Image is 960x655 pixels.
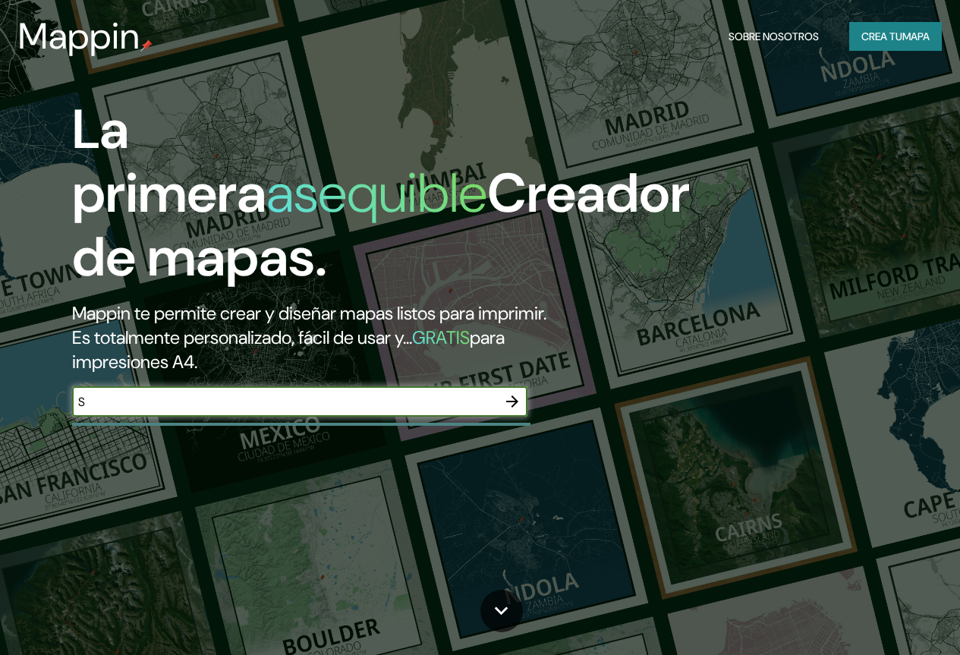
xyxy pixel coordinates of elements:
[72,326,412,349] font: Es totalmente personalizado, fácil de usar y...
[849,22,942,51] button: Crea tumapa
[72,393,497,411] input: Elige tu lugar favorito
[140,39,153,52] img: pin de mapeo
[825,596,943,638] iframe: Help widget launcher
[266,158,487,228] font: asequible
[902,30,930,43] font: mapa
[72,301,546,325] font: Mappin te permite crear y diseñar mapas listos para imprimir.
[722,22,825,51] button: Sobre nosotros
[729,30,819,43] font: Sobre nosotros
[72,326,505,373] font: para impresiones A4.
[18,12,140,60] font: Mappin
[861,30,902,43] font: Crea tu
[72,158,690,292] font: Creador de mapas.
[412,326,470,349] font: GRATIS
[72,94,266,228] font: La primera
